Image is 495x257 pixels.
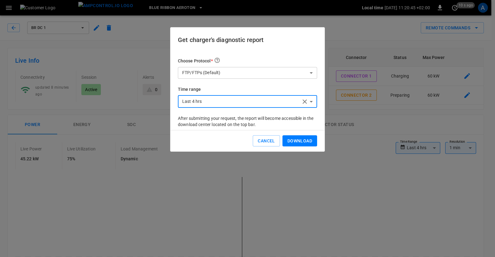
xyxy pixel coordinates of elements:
div: FTP/FTPs (Default) [178,67,317,79]
h6: Get charger's diagnostic report [178,35,317,45]
button: Cancel [253,135,280,147]
button: Download [282,135,317,147]
h6: Time range [178,86,317,93]
p: After submitting your request, the report will become accessible in the download center located o... [178,115,317,128]
h6: Choose Protocol [178,57,317,65]
div: Last 4 hrs [178,96,317,107]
